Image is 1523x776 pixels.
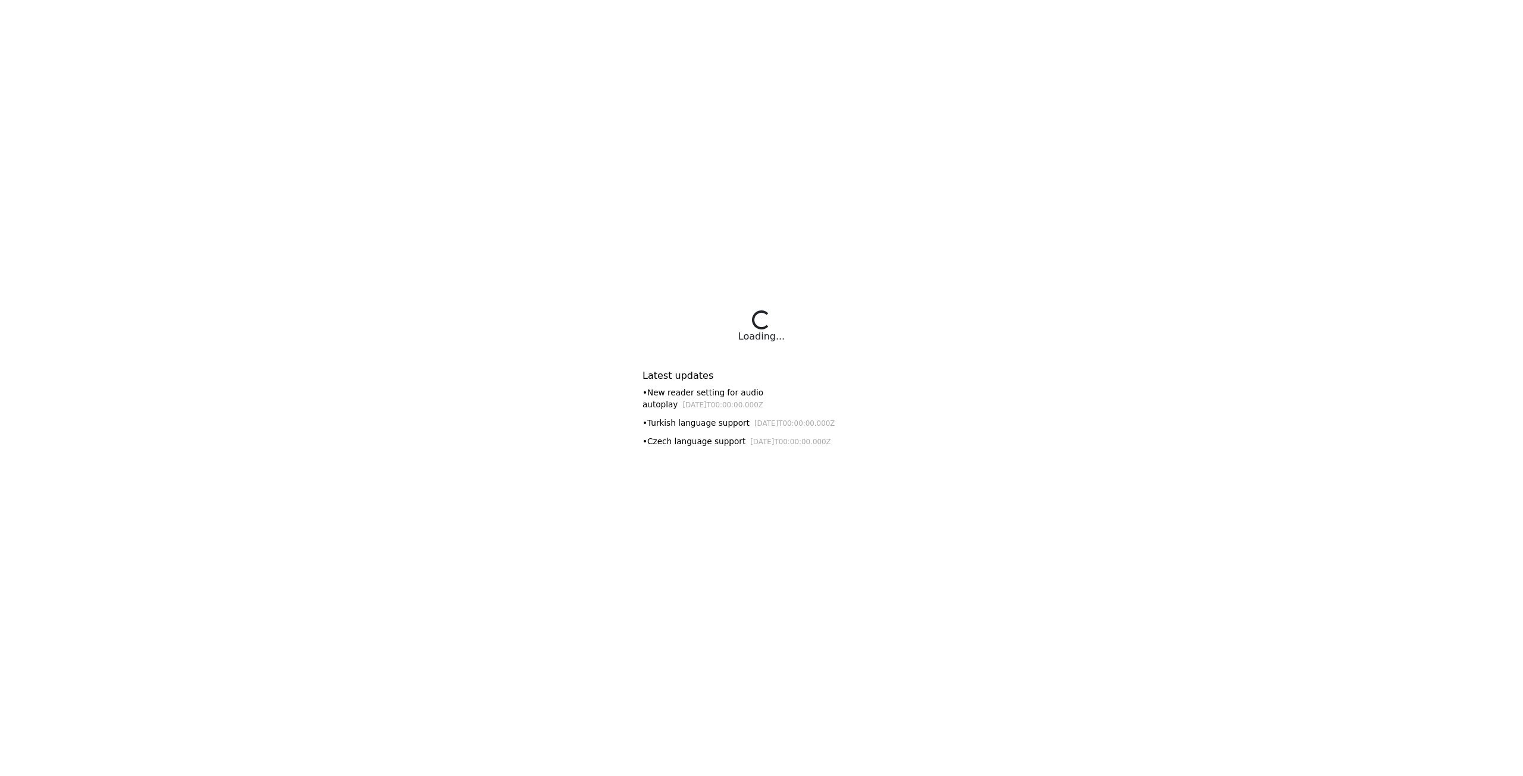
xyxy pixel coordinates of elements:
div: • Czech language support [643,435,880,448]
div: Loading... [738,329,785,344]
div: • New reader setting for audio autoplay [643,387,880,411]
h6: Latest updates [643,370,880,381]
div: • Turkish language support [643,417,880,429]
small: [DATE]T00:00:00.000Z [682,401,763,409]
small: [DATE]T00:00:00.000Z [750,438,831,446]
small: [DATE]T00:00:00.000Z [754,419,835,428]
